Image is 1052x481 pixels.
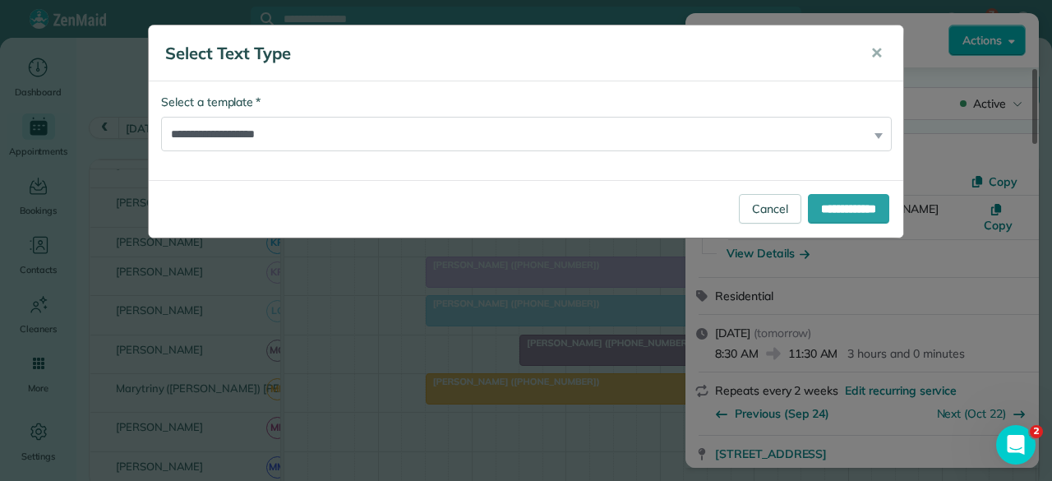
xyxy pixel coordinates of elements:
iframe: Intercom live chat [996,425,1036,465]
span: 2 [1030,425,1043,438]
a: Cancel [739,194,801,224]
label: Select a template [161,94,261,110]
span: ✕ [870,44,883,62]
h5: Select Text Type [165,42,847,65]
